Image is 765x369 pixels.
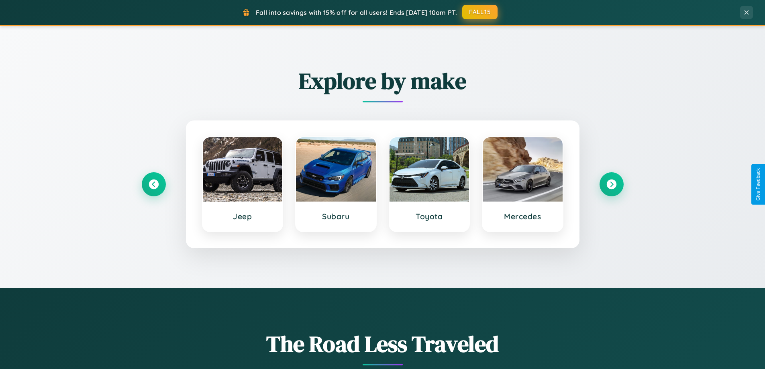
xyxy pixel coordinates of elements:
[142,328,624,359] h1: The Road Less Traveled
[211,212,275,221] h3: Jeep
[491,212,555,221] h3: Mercedes
[142,65,624,96] h2: Explore by make
[398,212,461,221] h3: Toyota
[256,8,457,16] span: Fall into savings with 15% off for all users! Ends [DATE] 10am PT.
[755,168,761,201] div: Give Feedback
[304,212,368,221] h3: Subaru
[462,5,498,19] button: FALL15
